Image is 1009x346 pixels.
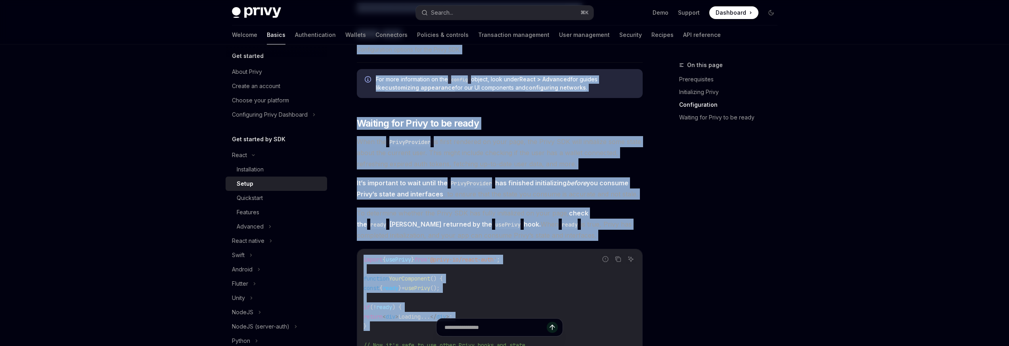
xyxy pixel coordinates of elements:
div: Choose your platform [232,96,289,105]
span: For more information on the object, look under for guides like for our UI components and . [376,75,635,92]
a: Recipes [651,25,674,44]
button: Unity [226,291,327,305]
button: Ask AI [626,254,636,264]
button: React [226,148,327,162]
span: ; [497,256,500,263]
div: Swift [232,250,245,260]
span: ! [373,304,376,311]
code: ready [367,220,389,229]
a: Basics [267,25,285,44]
div: Configuring Privy Dashboard [232,110,308,119]
span: > [395,313,398,320]
span: ( [370,304,373,311]
span: </ [430,313,437,320]
a: Transaction management [478,25,549,44]
img: dark logo [232,7,281,18]
span: ready [376,304,392,311]
div: Flutter [232,279,248,288]
strong: React > Advanced [519,76,571,83]
strong: It’s important to wait until the has finished initializing you consume Privy’s state and interfaces [357,179,628,198]
button: Report incorrect code [600,254,611,264]
div: React [232,150,247,160]
span: < [383,313,386,320]
div: Search... [431,8,453,17]
button: React native [226,234,327,248]
a: Initializing Privy [679,86,784,98]
span: = [402,284,405,292]
button: Toggle dark mode [765,6,777,19]
code: ready [559,220,581,229]
span: () { [430,275,443,282]
div: NodeJS [232,308,253,317]
span: ) { [392,304,402,311]
code: PrivyProvider [386,138,434,146]
span: if [364,304,370,311]
span: ⌘ K [580,10,589,16]
code: config [448,76,471,84]
span: > [446,313,449,320]
div: Advanced [237,222,264,231]
span: Configuration options for the Privy SDK. [357,45,643,54]
span: YourComponent [389,275,430,282]
a: Configuration [679,98,784,111]
span: div [386,313,395,320]
a: Prerequisites [679,73,784,86]
span: usePrivy [405,284,430,292]
span: , to ensure that the state you consume is accurate and not stale. [357,177,643,200]
div: Create an account [232,81,280,91]
button: Search...⌘K [416,6,594,20]
span: function [364,275,389,282]
span: When the is first rendered on your page, the Privy SDK will initialize some state about the curre... [357,136,643,169]
span: (); [430,284,440,292]
span: import [364,256,383,263]
input: Ask a question... [444,319,547,336]
span: { [379,284,383,292]
span: } [411,256,414,263]
code: usePrivy [492,220,524,229]
span: To determine whether the Privy SDK has fully initialized on your page, When is true, Privy has co... [357,208,643,241]
a: Setup [226,177,327,191]
em: before [567,179,586,187]
a: Support [678,9,700,17]
span: const [364,284,379,292]
div: Python [232,336,250,346]
span: Loading... [398,313,430,320]
a: Demo [653,9,668,17]
span: from [414,256,427,263]
h5: Get started by SDK [232,135,285,144]
span: return [364,313,383,320]
a: Authentication [295,25,336,44]
div: Features [237,208,259,217]
a: Connectors [375,25,408,44]
code: PrivyProvider [448,179,495,188]
a: User management [559,25,610,44]
span: ready [383,284,398,292]
div: React native [232,236,264,246]
div: Installation [237,165,264,174]
div: Android [232,265,253,274]
a: customizing appearance [385,84,455,91]
button: Configuring Privy Dashboard [226,108,327,122]
a: Features [226,205,327,219]
div: Unity [232,293,245,303]
button: Swift [226,248,327,262]
button: Send message [547,322,558,333]
span: { [383,256,386,263]
a: Dashboard [709,6,758,19]
a: Security [619,25,642,44]
button: Advanced [226,219,327,234]
a: Wallets [345,25,366,44]
a: Welcome [232,25,257,44]
a: configuring networks [525,84,586,91]
a: Waiting for Privy to be ready [679,111,784,124]
span: div [437,313,446,320]
button: NodeJS [226,305,327,319]
button: Android [226,262,327,277]
button: NodeJS (server-auth) [226,319,327,334]
span: Dashboard [716,9,746,17]
span: usePrivy [386,256,411,263]
a: API reference [683,25,721,44]
button: Copy the contents from the code block [613,254,623,264]
span: ; [449,313,452,320]
div: NodeJS (server-auth) [232,322,289,331]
